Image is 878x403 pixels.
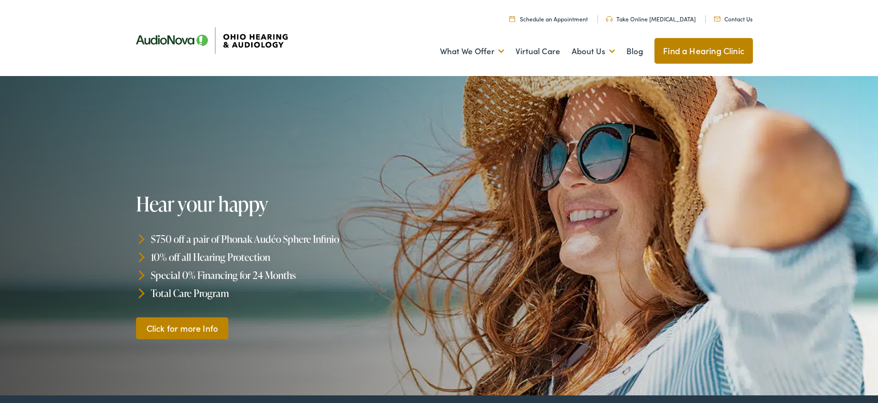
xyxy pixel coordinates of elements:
[136,248,443,266] li: 10% off all Hearing Protection
[606,15,696,23] a: Take Online [MEDICAL_DATA]
[572,34,615,69] a: About Us
[714,17,721,21] img: Mail icon representing email contact with Ohio Hearing in Cincinnati, OH
[626,34,643,69] a: Blog
[516,34,560,69] a: Virtual Care
[509,16,515,22] img: Calendar Icon to schedule a hearing appointment in Cincinnati, OH
[606,16,613,22] img: Headphones icone to schedule online hearing test in Cincinnati, OH
[654,38,753,64] a: Find a Hearing Clinic
[136,193,443,215] h1: Hear your happy
[136,317,228,339] a: Click for more Info
[136,230,443,248] li: $750 off a pair of Phonak Audéo Sphere Infinio
[440,34,504,69] a: What We Offer
[714,15,752,23] a: Contact Us
[136,284,443,302] li: Total Care Program
[136,266,443,284] li: Special 0% Financing for 24 Months
[509,15,588,23] a: Schedule an Appointment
